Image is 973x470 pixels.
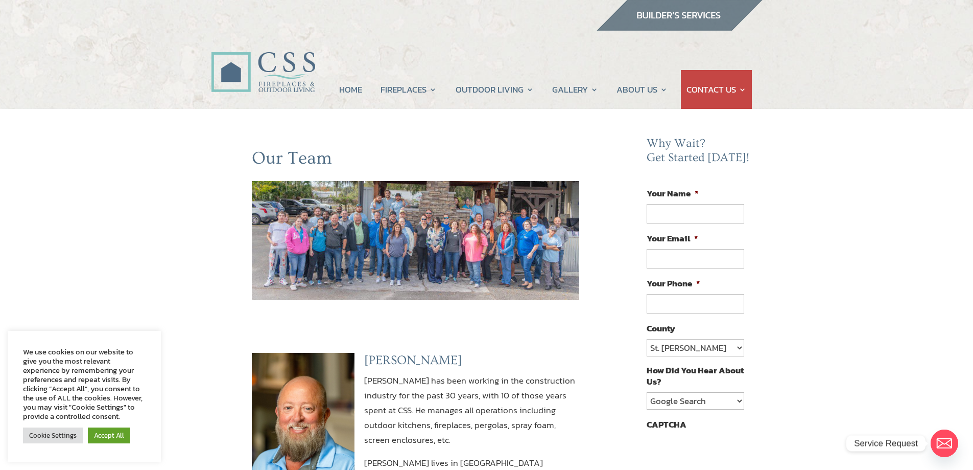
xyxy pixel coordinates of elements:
label: How Did You Hear About Us? [647,365,744,387]
a: Accept All [88,428,130,443]
h1: Our Team [252,148,580,174]
label: Your Phone [647,278,700,289]
a: FIREPLACES [381,70,437,109]
img: CSS Fireplaces & Outdoor Living (Formerly Construction Solutions & Supply)- Jacksonville Ormond B... [211,24,315,98]
h2: Why Wait? Get Started [DATE]! [647,137,752,170]
a: CONTACT US [686,70,746,109]
label: CAPTCHA [647,419,686,430]
a: OUTDOOR LIVING [456,70,534,109]
p: [PERSON_NAME] has been working in the construction industry for the past 30 years, with 10 of tho... [364,373,579,456]
div: We use cookies on our website to give you the most relevant experience by remembering your prefer... [23,347,146,421]
label: County [647,323,675,334]
a: builder services construction supply [596,21,763,34]
a: GALLERY [552,70,598,109]
a: Email [931,430,958,457]
a: HOME [339,70,362,109]
a: ABOUT US [616,70,668,109]
a: Cookie Settings [23,428,83,443]
label: Your Email [647,233,698,244]
h3: [PERSON_NAME] [364,353,579,373]
img: team2 [252,181,580,300]
label: Your Name [647,188,699,199]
